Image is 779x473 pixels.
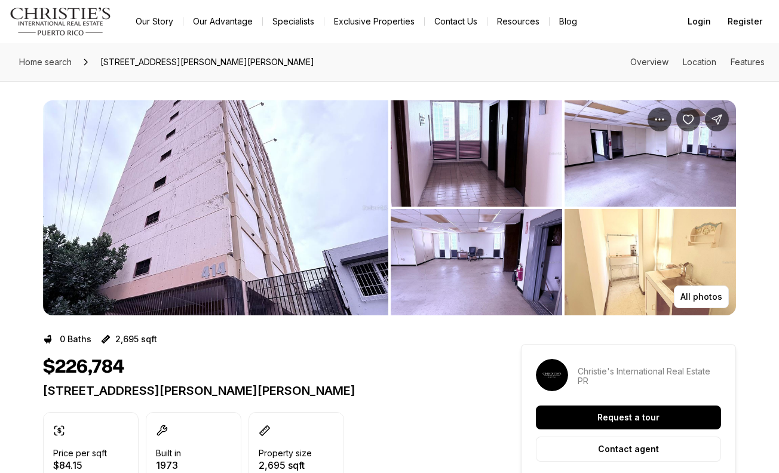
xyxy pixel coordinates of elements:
[550,13,587,30] a: Blog
[731,57,765,67] a: Skip to: Features
[536,406,721,429] button: Request a tour
[630,57,765,67] nav: Page section menu
[10,7,112,36] img: logo
[648,107,671,131] button: Property options
[156,460,181,470] p: 1973
[60,334,91,344] p: 0 Baths
[156,449,181,458] p: Built in
[683,57,716,67] a: Skip to: Location
[680,10,718,33] button: Login
[43,100,736,315] div: Listing Photos
[425,13,487,30] button: Contact Us
[598,444,659,454] p: Contact agent
[597,413,660,422] p: Request a tour
[96,53,319,72] span: [STREET_ADDRESS][PERSON_NAME][PERSON_NAME]
[53,449,107,458] p: Price per sqft
[630,57,668,67] a: Skip to: Overview
[14,53,76,72] a: Home search
[259,449,312,458] p: Property size
[391,100,736,315] li: 2 of 6
[391,209,562,315] button: View image gallery
[676,107,700,131] button: Save Property: 414 MUÑOZ RIVERA AVE #6A & 6B
[720,10,769,33] button: Register
[43,356,124,379] h1: $226,784
[43,100,388,315] button: View image gallery
[19,57,72,67] span: Home search
[126,13,183,30] a: Our Story
[674,285,729,308] button: All photos
[688,17,711,26] span: Login
[578,367,721,386] p: Christie's International Real Estate PR
[43,383,478,398] p: [STREET_ADDRESS][PERSON_NAME][PERSON_NAME]
[487,13,549,30] a: Resources
[259,460,312,470] p: 2,695 sqft
[565,100,736,207] button: View image gallery
[728,17,762,26] span: Register
[705,107,729,131] button: Share Property: 414 MUÑOZ RIVERA AVE #6A & 6B
[391,100,562,207] button: View image gallery
[565,209,736,315] button: View image gallery
[53,460,107,470] p: $84.15
[183,13,262,30] a: Our Advantage
[680,292,722,302] p: All photos
[43,100,388,315] li: 1 of 6
[324,13,424,30] a: Exclusive Properties
[115,334,157,344] p: 2,695 sqft
[536,437,721,462] button: Contact agent
[263,13,324,30] a: Specialists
